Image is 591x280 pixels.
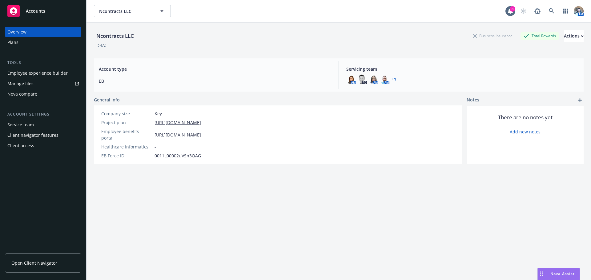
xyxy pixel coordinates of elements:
[7,89,37,99] div: Nova compare
[26,9,45,14] span: Accounts
[7,37,18,47] div: Plans
[94,32,136,40] div: Ncontracts LLC
[5,120,81,130] a: Service team
[521,32,559,40] div: Total Rewards
[99,78,331,84] span: EB
[101,119,152,126] div: Project plan
[545,5,558,17] a: Search
[101,128,152,141] div: Employee benefits portal
[538,268,545,280] div: Drag to move
[537,268,580,280] button: Nova Assist
[531,5,544,17] a: Report a Bug
[5,89,81,99] a: Nova compare
[101,152,152,159] div: EB Force ID
[560,5,572,17] a: Switch app
[101,144,152,150] div: Healthcare Informatics
[155,152,201,159] span: 0011L00002uVSn3QAG
[7,79,34,89] div: Manage files
[576,97,584,104] a: add
[5,68,81,78] a: Employee experience builder
[380,74,389,84] img: photo
[5,79,81,89] a: Manage files
[155,110,162,117] span: Key
[517,5,529,17] a: Start snowing
[99,8,152,14] span: Ncontracts LLC
[357,74,367,84] img: photo
[11,260,57,266] span: Open Client Navigator
[5,141,81,151] a: Client access
[5,111,81,117] div: Account settings
[510,6,515,12] div: 8
[346,66,579,72] span: Servicing team
[7,130,58,140] div: Client navigator features
[470,32,516,40] div: Business Insurance
[564,30,584,42] button: Actions
[94,5,171,17] button: Ncontracts LLC
[99,66,331,72] span: Account type
[368,74,378,84] img: photo
[155,144,156,150] span: -
[346,74,356,84] img: photo
[392,77,396,81] a: +1
[7,68,68,78] div: Employee experience builder
[5,130,81,140] a: Client navigator features
[96,42,108,49] div: DBA: -
[101,110,152,117] div: Company size
[498,114,553,121] span: There are no notes yet
[550,271,575,276] span: Nova Assist
[510,128,541,135] a: Add new notes
[5,2,81,20] a: Accounts
[155,132,201,138] a: [URL][DOMAIN_NAME]
[5,37,81,47] a: Plans
[7,141,34,151] div: Client access
[5,60,81,66] div: Tools
[7,120,34,130] div: Service team
[467,97,479,104] span: Notes
[5,27,81,37] a: Overview
[574,6,584,16] img: photo
[7,27,26,37] div: Overview
[155,119,201,126] a: [URL][DOMAIN_NAME]
[94,97,120,103] span: General info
